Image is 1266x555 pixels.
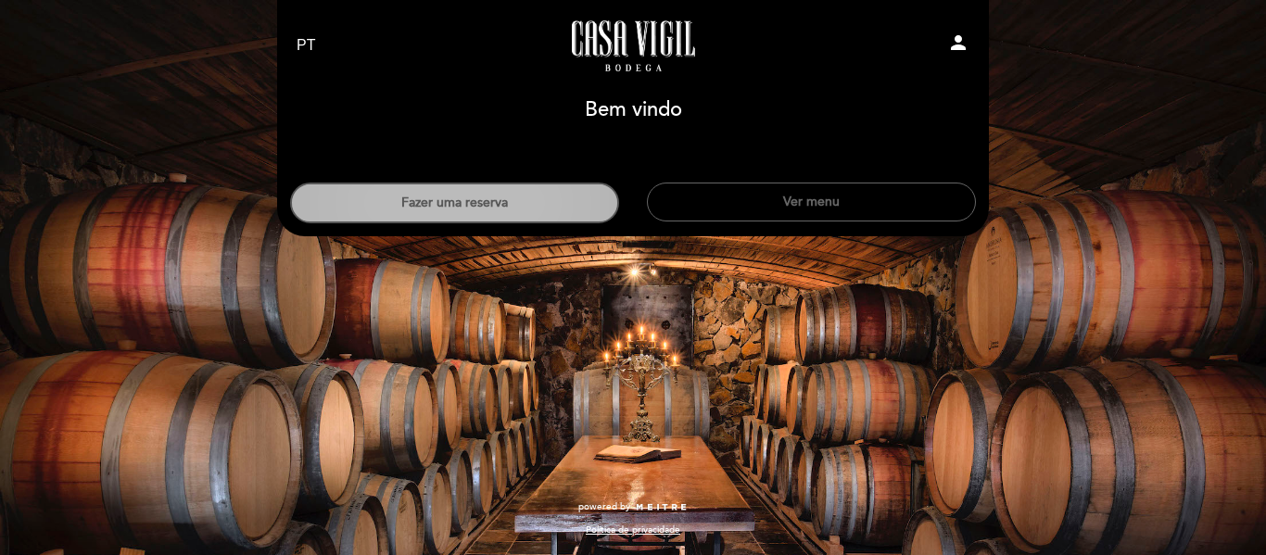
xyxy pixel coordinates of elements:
a: Política de privacidade [586,523,680,536]
a: Casa Vigil - Restaurante [517,20,749,71]
h1: Bem vindo [585,99,682,121]
button: Ver menu [647,183,976,221]
button: Fazer uma reserva [290,183,619,223]
span: powered by [578,500,630,513]
i: person [947,32,969,54]
img: MEITRE [635,503,688,512]
button: person [947,32,969,60]
a: powered by [578,500,688,513]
